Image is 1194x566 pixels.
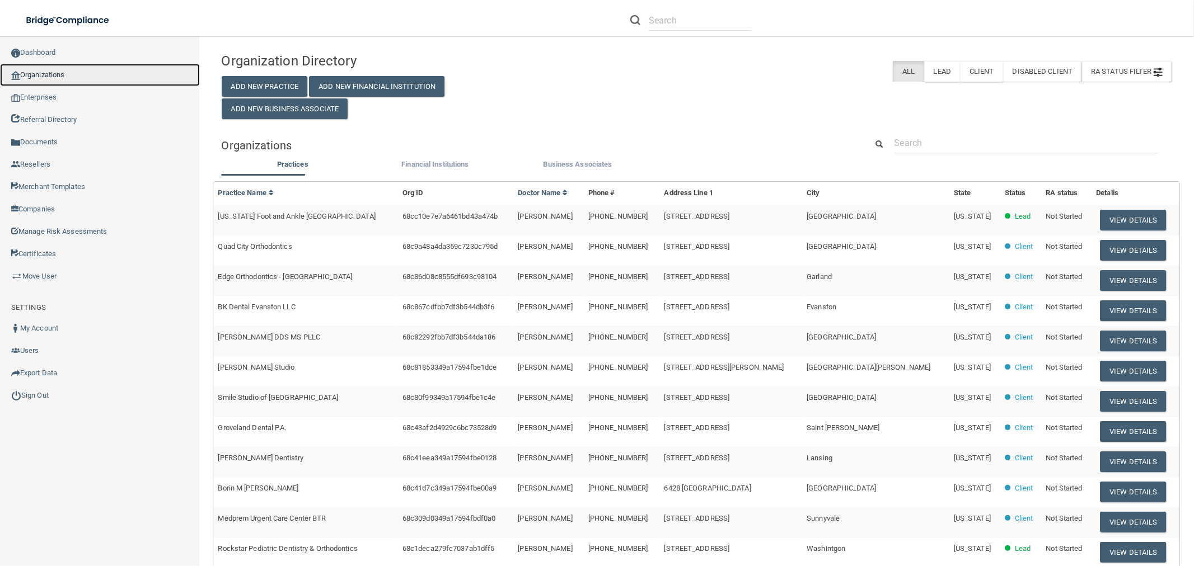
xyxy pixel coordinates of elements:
[588,484,648,492] span: [PHONE_NUMBER]
[588,454,648,462] span: [PHONE_NUMBER]
[954,454,991,462] span: [US_STATE]
[1046,544,1083,553] span: Not Started
[807,484,876,492] span: [GEOGRAPHIC_DATA]
[1091,67,1163,76] span: RA Status Filter
[664,393,730,402] span: [STREET_ADDRESS]
[218,514,326,522] span: Medprem Urgent Care Center BTR
[660,182,803,205] th: Address Line 1
[954,272,991,281] span: [US_STATE]
[218,188,274,197] a: Practice Name
[402,303,494,311] span: 68c867cdfbb7df3b544db3f6
[807,363,930,371] span: [GEOGRAPHIC_DATA][PERSON_NAME]
[1000,182,1042,205] th: Status
[1100,361,1166,381] button: View Details
[398,182,514,205] th: Org ID
[518,423,572,432] span: [PERSON_NAME]
[802,182,949,205] th: City
[588,393,648,402] span: [PHONE_NUMBER]
[954,484,991,492] span: [US_STATE]
[1015,270,1033,284] p: Client
[807,333,876,341] span: [GEOGRAPHIC_DATA]
[649,10,751,31] input: Search
[588,212,648,220] span: [PHONE_NUMBER]
[518,303,572,311] span: [PERSON_NAME]
[954,363,991,371] span: [US_STATE]
[588,242,648,251] span: [PHONE_NUMBER]
[1015,300,1033,314] p: Client
[1046,363,1083,371] span: Not Started
[1003,61,1082,82] label: Disabled Client
[507,158,649,174] li: Business Associate
[807,242,876,251] span: [GEOGRAPHIC_DATA]
[1046,393,1083,402] span: Not Started
[1100,331,1166,351] button: View Details
[893,61,924,82] label: All
[664,303,730,311] span: [STREET_ADDRESS]
[402,423,497,432] span: 68c43af2d4929c6bc73528d9
[1100,391,1166,412] button: View Details
[518,544,572,553] span: [PERSON_NAME]
[518,514,572,522] span: [PERSON_NAME]
[949,182,1000,205] th: State
[1015,391,1033,404] p: Client
[588,514,648,522] span: [PHONE_NUMBER]
[218,544,358,553] span: Rockstar Pediatric Dentistry & Orthodontics
[218,393,338,402] span: Smile Studio of [GEOGRAPHIC_DATA]
[1046,484,1083,492] span: Not Started
[222,98,348,119] button: Add New Business Associate
[1100,210,1166,230] button: View Details
[402,454,497,462] span: 68c41eea349a17594fbe0128
[364,158,507,174] li: Financial Institutions
[518,188,568,197] a: Doctor Name
[1046,454,1083,462] span: Not Started
[518,393,572,402] span: [PERSON_NAME]
[954,212,991,220] span: [US_STATE]
[218,454,303,462] span: [PERSON_NAME] Dentistry
[402,272,497,281] span: 68c86d08c8555df693c98104
[1100,300,1166,321] button: View Details
[11,271,22,282] img: briefcase.64adab9b.png
[588,363,648,371] span: [PHONE_NUMBER]
[807,303,836,311] span: Evanston
[1015,361,1033,374] p: Client
[11,94,20,102] img: enterprise.0d942306.png
[1100,421,1166,442] button: View Details
[518,363,572,371] span: [PERSON_NAME]
[1046,333,1083,341] span: Not Started
[11,138,20,147] img: icon-documents.8dae5593.png
[1100,542,1166,563] button: View Details
[1046,303,1083,311] span: Not Started
[1100,270,1166,291] button: View Details
[222,54,527,68] h4: Organization Directory
[222,139,850,152] h5: Organizations
[518,272,572,281] span: [PERSON_NAME]
[588,303,648,311] span: [PHONE_NUMBER]
[11,160,20,169] img: ic_reseller.de258add.png
[807,272,832,281] span: Garland
[1015,210,1031,223] p: Lead
[218,212,376,220] span: [US_STATE] Foot and Ankle [GEOGRAPHIC_DATA]
[402,333,495,341] span: 68c82292fbb7df3b544da186
[895,133,1158,153] input: Search
[664,544,730,553] span: [STREET_ADDRESS]
[807,544,845,553] span: Washintgon
[954,242,991,251] span: [US_STATE]
[11,346,20,355] img: icon-users.e205127d.png
[954,514,991,522] span: [US_STATE]
[1015,512,1033,525] p: Client
[218,423,287,432] span: Groveland Dental P.A.
[11,301,46,314] label: SETTINGS
[1092,182,1179,205] th: Details
[588,544,648,553] span: [PHONE_NUMBER]
[518,212,572,220] span: [PERSON_NAME]
[218,484,299,492] span: Borin M [PERSON_NAME]
[402,393,495,402] span: 68c80f99349a17594fbe1c4e
[954,303,991,311] span: [US_STATE]
[1046,242,1083,251] span: Not Started
[588,423,648,432] span: [PHONE_NUMBER]
[954,423,991,432] span: [US_STATE]
[218,272,353,281] span: Edge Orthodontics - [GEOGRAPHIC_DATA]
[402,212,498,220] span: 68cc10e7e7a6461bd43a474b
[630,15,640,25] img: ic-search.3b580494.png
[960,61,1003,82] label: Client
